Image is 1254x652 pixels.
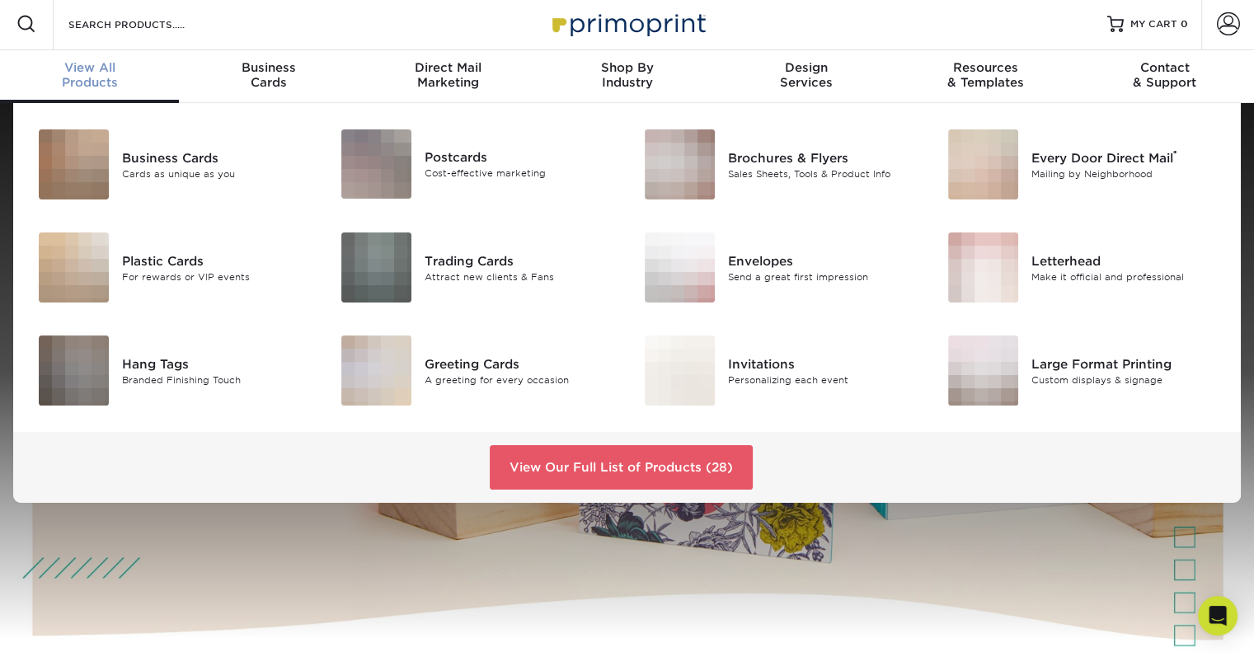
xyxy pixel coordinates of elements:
[1173,148,1177,160] sup: ®
[942,329,1221,412] a: Large Format Printing Large Format Printing Custom displays & signage
[948,335,1018,406] img: Large Format Printing
[640,226,918,309] a: Envelopes Envelopes Send a great first impression
[640,123,918,206] a: Brochures & Flyers Brochures & Flyers Sales Sheets, Tools & Product Info
[716,60,895,90] div: Services
[1031,373,1221,387] div: Custom displays & signage
[895,60,1074,90] div: & Templates
[645,232,715,303] img: Envelopes
[948,232,1018,303] img: Letterhead
[645,335,715,406] img: Invitations
[39,232,109,303] img: Plastic Cards
[33,226,312,309] a: Plastic Cards Plastic Cards For rewards or VIP events
[425,148,614,167] div: Postcards
[336,226,615,309] a: Trading Cards Trading Cards Attract new clients & Fans
[1181,18,1188,30] span: 0
[728,251,918,270] div: Envelopes
[425,373,614,387] div: A greeting for every occasion
[1031,148,1221,167] div: Every Door Direct Mail
[728,270,918,284] div: Send a great first impression
[179,60,358,75] span: Business
[1031,251,1221,270] div: Letterhead
[538,60,716,75] span: Shop By
[179,50,358,103] a: BusinessCards
[716,60,895,75] span: Design
[122,167,312,181] div: Cards as unique as you
[942,123,1221,206] a: Every Door Direct Mail Every Door Direct Mail® Mailing by Neighborhood
[122,251,312,270] div: Plastic Cards
[640,329,918,412] a: Invitations Invitations Personalizing each event
[895,60,1074,75] span: Resources
[948,129,1018,199] img: Every Door Direct Mail
[39,335,109,406] img: Hang Tags
[1130,17,1177,31] span: MY CART
[122,354,312,373] div: Hang Tags
[425,354,614,373] div: Greeting Cards
[359,60,538,90] div: Marketing
[179,60,358,90] div: Cards
[728,167,918,181] div: Sales Sheets, Tools & Product Info
[1031,270,1221,284] div: Make it official and professional
[33,329,312,412] a: Hang Tags Hang Tags Branded Finishing Touch
[33,123,312,206] a: Business Cards Business Cards Cards as unique as you
[538,60,716,90] div: Industry
[490,445,753,490] a: View Our Full List of Products (28)
[359,60,538,75] span: Direct Mail
[425,270,614,284] div: Attract new clients & Fans
[538,50,716,103] a: Shop ByIndustry
[67,14,228,34] input: SEARCH PRODUCTS.....
[122,148,312,167] div: Business Cards
[122,270,312,284] div: For rewards or VIP events
[895,50,1074,103] a: Resources& Templates
[1031,167,1221,181] div: Mailing by Neighborhood
[645,129,715,199] img: Brochures & Flyers
[39,129,109,199] img: Business Cards
[1198,596,1238,636] div: Open Intercom Messenger
[545,6,710,41] img: Primoprint
[1031,354,1221,373] div: Large Format Printing
[336,123,615,205] a: Postcards Postcards Cost-effective marketing
[122,373,312,387] div: Branded Finishing Touch
[716,50,895,103] a: DesignServices
[359,50,538,103] a: Direct MailMarketing
[341,335,411,406] img: Greeting Cards
[728,148,918,167] div: Brochures & Flyers
[336,329,615,412] a: Greeting Cards Greeting Cards A greeting for every occasion
[728,373,918,387] div: Personalizing each event
[1075,60,1254,90] div: & Support
[1075,60,1254,75] span: Contact
[942,226,1221,309] a: Letterhead Letterhead Make it official and professional
[728,354,918,373] div: Invitations
[341,232,411,303] img: Trading Cards
[425,167,614,181] div: Cost-effective marketing
[425,251,614,270] div: Trading Cards
[341,129,411,199] img: Postcards
[1075,50,1254,103] a: Contact& Support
